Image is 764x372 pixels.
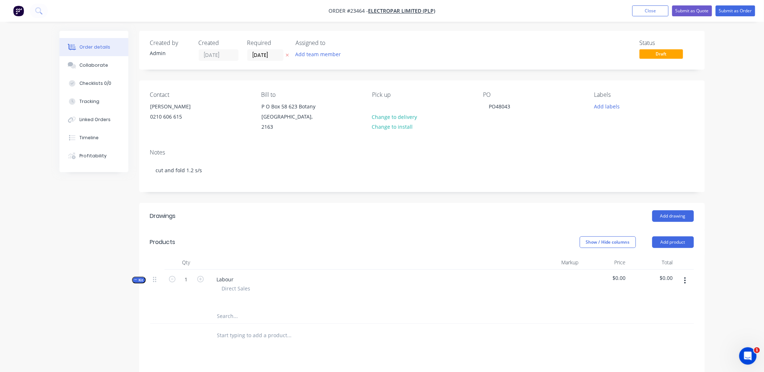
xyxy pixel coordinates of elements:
div: Qty [165,255,208,270]
div: P O Box 58 623 Botany [261,102,322,112]
a: Electropar Limited (PLP) [368,8,435,15]
button: Add product [652,236,694,248]
span: Direct Sales [222,285,251,292]
span: 1 [754,347,760,353]
div: [PERSON_NAME]0210 606 615 [144,101,217,124]
span: Draft [640,49,683,58]
div: Status [640,40,694,46]
button: Add drawing [652,210,694,222]
button: Add team member [296,49,345,59]
div: Drawings [150,212,176,220]
div: [PERSON_NAME] [150,102,211,112]
div: cut and fold 1.2 s/s [150,159,694,181]
div: Created by [150,40,190,46]
button: Profitability [59,147,128,165]
div: Assigned to [296,40,368,46]
input: Start typing to add a product... [217,328,362,343]
button: Collaborate [59,56,128,74]
div: PO [483,91,583,98]
div: Price [582,255,629,270]
div: Labels [594,91,694,98]
div: Profitability [79,153,107,159]
span: Order #23464 - [329,8,368,15]
span: $0.00 [585,274,626,282]
button: Timeline [59,129,128,147]
div: Required [247,40,287,46]
div: Notes [150,149,694,156]
div: P O Box 58 623 Botany[GEOGRAPHIC_DATA], 2163 [255,101,328,132]
button: Order details [59,38,128,56]
span: Kit [134,277,144,283]
div: Tracking [79,98,99,105]
button: Submit as Order [716,5,755,16]
div: Labour [211,274,240,285]
input: Search... [217,309,362,323]
button: Show / Hide columns [580,236,636,248]
button: Close [632,5,669,16]
div: Total [629,255,676,270]
div: PO48043 [483,101,516,112]
div: [GEOGRAPHIC_DATA], 2163 [261,112,322,132]
div: Linked Orders [79,116,111,123]
iframe: Intercom live chat [739,347,757,365]
div: Products [150,238,175,247]
button: Add labels [590,101,624,111]
div: 0210 606 615 [150,112,211,122]
div: Bill to [261,91,360,98]
button: Change to install [368,122,417,132]
div: Markup [534,255,582,270]
div: Timeline [79,135,99,141]
button: Linked Orders [59,111,128,129]
button: Checklists 0/0 [59,74,128,92]
button: Submit as Quote [672,5,712,16]
div: Order details [79,44,110,50]
div: Pick up [372,91,471,98]
div: Checklists 0/0 [79,80,111,87]
div: Collaborate [79,62,108,69]
button: Add team member [292,49,345,59]
img: Factory [13,5,24,16]
div: Contact [150,91,249,98]
div: Admin [150,49,190,57]
button: Change to delivery [368,112,421,121]
div: Created [199,40,239,46]
span: $0.00 [632,274,673,282]
button: Kit [132,277,146,284]
button: Tracking [59,92,128,111]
